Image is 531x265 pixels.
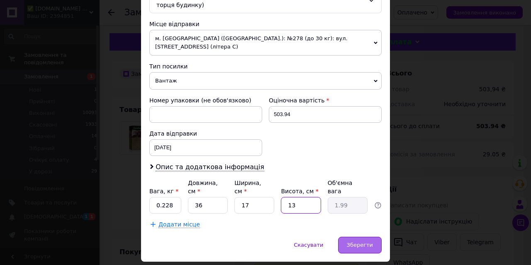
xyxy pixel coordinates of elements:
[149,72,382,90] span: Вантаж
[281,188,318,194] label: Висота, см
[149,188,178,194] label: Вага, кг
[149,30,382,56] span: м. [GEOGRAPHIC_DATA] ([GEOGRAPHIC_DATA].): №278 (до 30 кг): вул. [STREET_ADDRESS] (літера С)
[149,129,262,138] div: Дата відправки
[269,96,382,105] div: Оціночна вартість
[294,242,323,248] span: Скасувати
[234,180,261,194] label: Ширина, см
[188,180,218,194] label: Довжина, см
[328,179,368,195] div: Об'ємна вага
[149,21,200,27] span: Місце відправки
[347,242,373,248] span: Зберегти
[158,221,200,228] span: Додати місце
[149,96,262,105] div: Номер упаковки (не обов'язково)
[156,163,264,171] span: Опис та додаткова інформація
[149,63,188,70] span: Тип посилки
